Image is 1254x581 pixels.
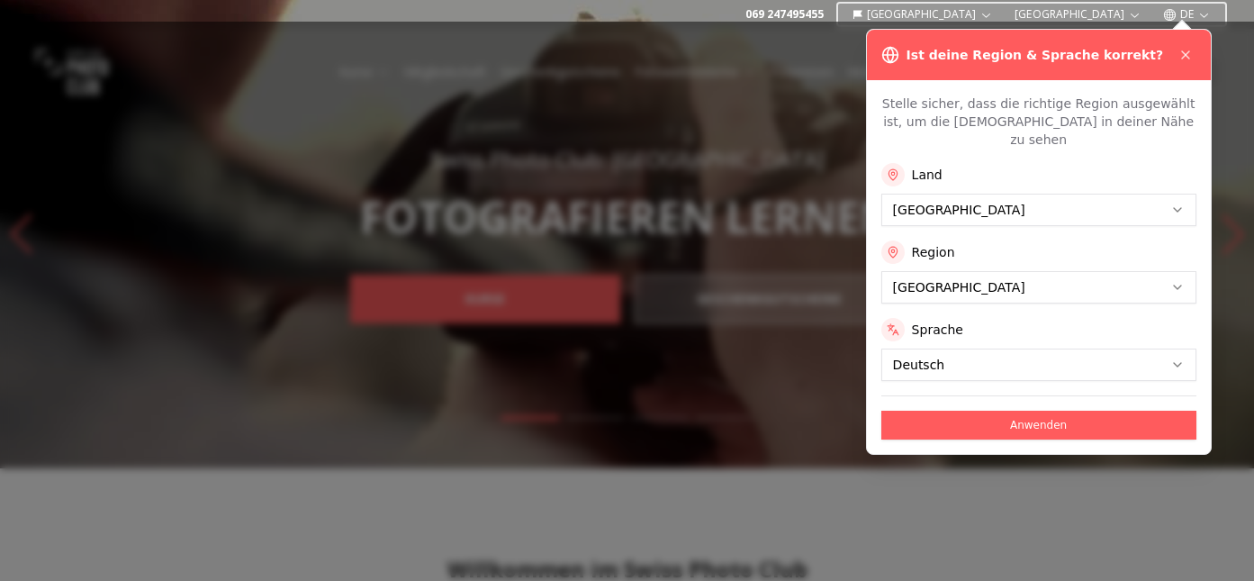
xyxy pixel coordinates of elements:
[912,243,955,261] label: Region
[1007,4,1149,25] button: [GEOGRAPHIC_DATA]
[845,4,1001,25] button: [GEOGRAPHIC_DATA]
[745,7,824,22] a: 069 247495455
[912,321,963,339] label: Sprache
[912,166,943,184] label: Land
[881,95,1196,149] p: Stelle sicher, dass die richtige Region ausgewählt ist, um die [DEMOGRAPHIC_DATA] in deiner Nähe ...
[1156,4,1218,25] button: DE
[881,411,1196,440] button: Anwenden
[907,46,1163,64] h3: Ist deine Region & Sprache korrekt?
